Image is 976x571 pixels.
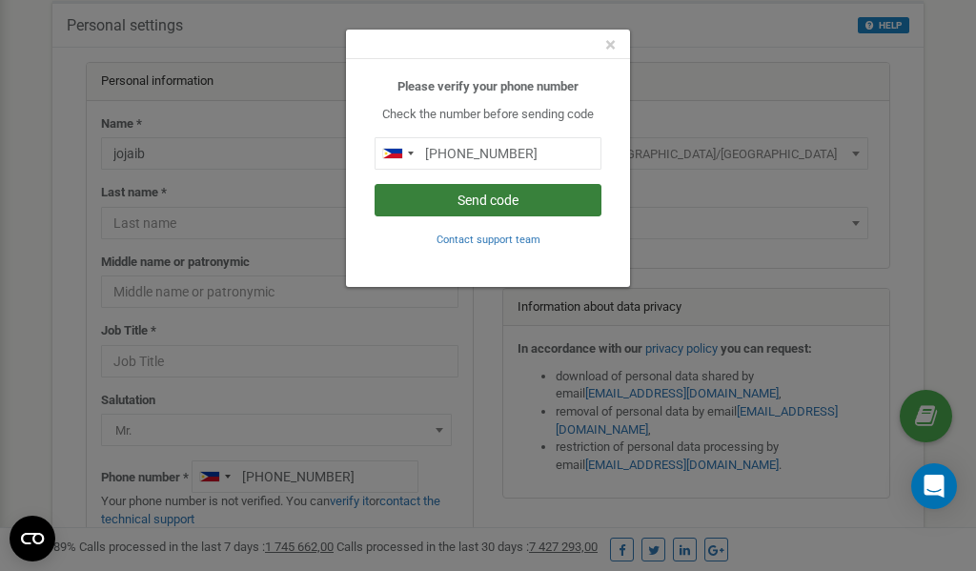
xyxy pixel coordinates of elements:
b: Please verify your phone number [397,79,579,93]
button: Close [605,35,616,55]
button: Open CMP widget [10,516,55,561]
small: Contact support team [437,234,540,246]
div: Open Intercom Messenger [911,463,957,509]
p: Check the number before sending code [375,106,601,124]
a: Contact support team [437,232,540,246]
div: Telephone country code [376,138,419,169]
button: Send code [375,184,601,216]
span: × [605,33,616,56]
input: 0905 123 4567 [375,137,601,170]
